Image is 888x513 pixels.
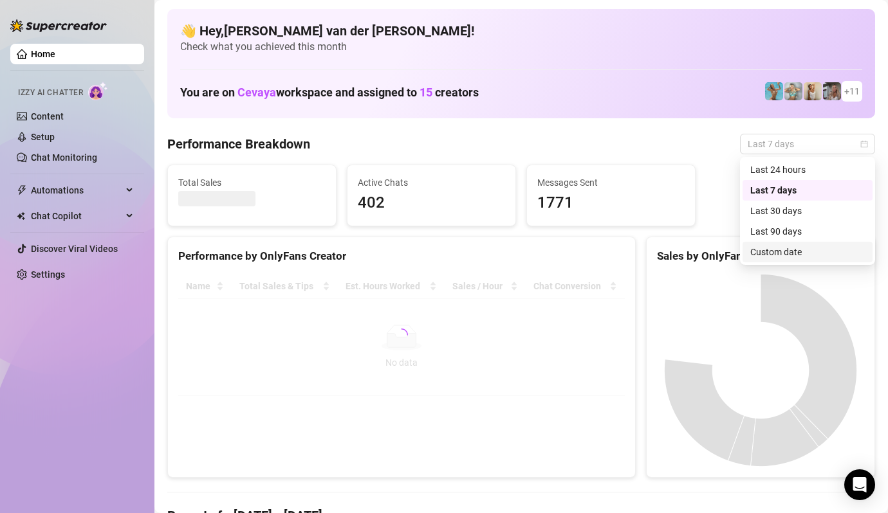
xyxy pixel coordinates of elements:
[657,248,864,265] div: Sales by OnlyFans Creator
[420,85,432,99] span: 15
[31,111,64,122] a: Content
[750,163,865,177] div: Last 24 hours
[743,221,873,242] div: Last 90 days
[31,49,55,59] a: Home
[358,175,505,190] span: Active Chats
[17,185,27,195] span: thunderbolt
[750,183,865,197] div: Last 7 days
[167,135,310,153] h4: Performance Breakdown
[31,244,118,254] a: Discover Viral Videos
[10,19,107,32] img: logo-BBDzfeDw.svg
[823,82,841,100] img: Natalia
[743,159,873,180] div: Last 24 hours
[180,22,862,40] h4: 👋 Hey, [PERSON_NAME] van der [PERSON_NAME] !
[743,242,873,262] div: Custom date
[31,180,122,201] span: Automations
[750,204,865,218] div: Last 30 days
[750,245,865,259] div: Custom date
[804,82,822,100] img: Megan
[31,269,65,280] a: Settings
[180,40,862,54] span: Check what you achieved this month
[765,82,783,100] img: Dominis
[743,180,873,201] div: Last 7 days
[237,85,276,99] span: Cevaya
[31,152,97,163] a: Chat Monitoring
[394,328,409,342] span: loading
[784,82,802,100] img: Olivia
[178,175,326,190] span: Total Sales
[88,82,108,100] img: AI Chatter
[860,140,868,148] span: calendar
[178,248,625,265] div: Performance by OnlyFans Creator
[17,212,25,221] img: Chat Copilot
[537,191,685,215] span: 1771
[31,206,122,226] span: Chat Copilot
[537,175,685,190] span: Messages Sent
[844,469,875,500] div: Open Intercom Messenger
[750,224,865,239] div: Last 90 days
[748,134,867,154] span: Last 7 days
[180,85,479,100] h1: You are on workspace and assigned to creators
[31,132,55,142] a: Setup
[358,191,505,215] span: 402
[18,87,83,99] span: Izzy AI Chatter
[743,201,873,221] div: Last 30 days
[844,84,860,98] span: + 11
